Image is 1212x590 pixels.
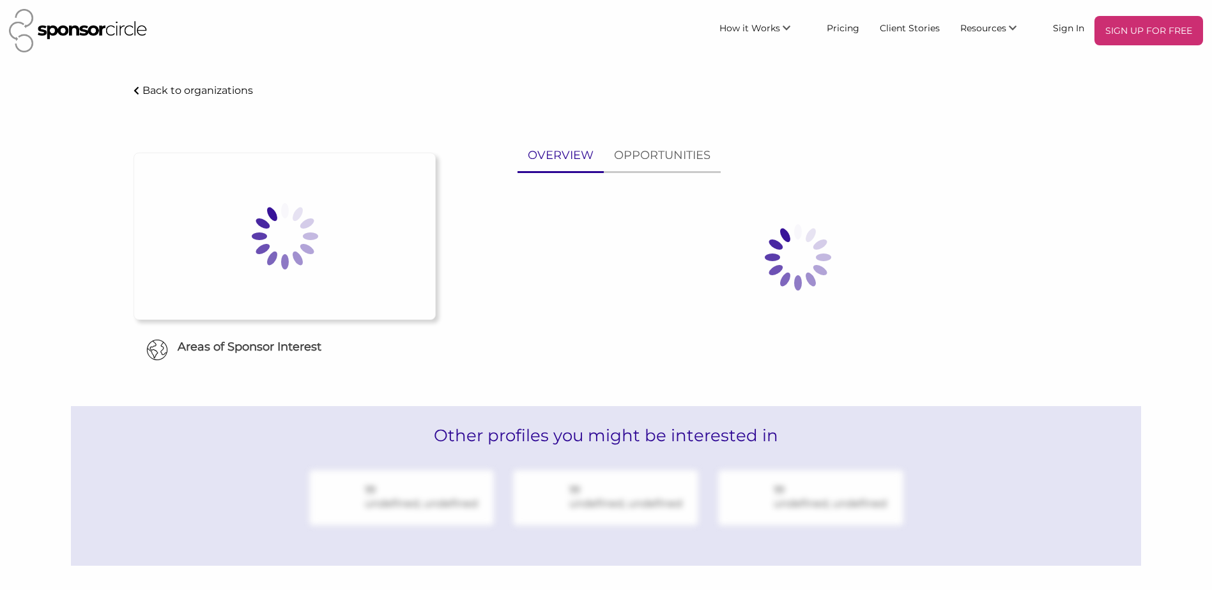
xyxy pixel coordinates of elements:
p: OPPORTUNITIES [614,146,710,165]
img: Globe Icon [146,339,168,361]
span: How it Works [719,22,780,34]
p: OVERVIEW [528,146,594,165]
a: Client Stories [870,16,950,39]
p: SIGN UP FOR FREE [1100,21,1198,40]
span: Resources [960,22,1006,34]
a: Pricing [817,16,870,39]
img: Loading spinner [734,193,862,321]
h2: Other profiles you might be interested in [71,406,1142,465]
li: Resources [950,16,1043,45]
li: How it Works [709,16,817,45]
a: Sign In [1043,16,1094,39]
h6: Areas of Sponsor Interest [124,339,445,355]
img: Sponsor Circle Logo [9,9,147,52]
img: Loading spinner [221,172,349,300]
p: Back to organizations [142,84,253,96]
